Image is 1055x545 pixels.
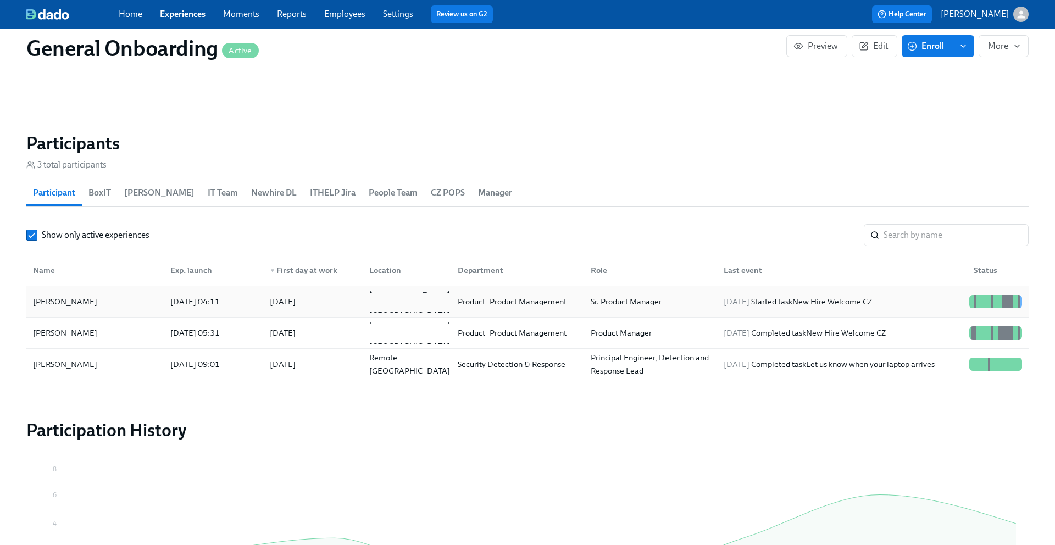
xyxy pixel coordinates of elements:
div: [PERSON_NAME] [29,358,162,371]
tspan: 4 [53,520,57,527]
span: Help Center [878,9,926,20]
span: ITHELP Jira [310,185,356,201]
a: Review us on G2 [436,9,487,20]
div: [PERSON_NAME][DATE] 04:11[DATE][GEOGRAPHIC_DATA] - [GEOGRAPHIC_DATA]Product- Product ManagementSr... [26,286,1029,318]
span: Participant [33,185,75,201]
div: Product- Product Management [453,295,582,308]
a: Settings [383,9,413,19]
p: [PERSON_NAME] [941,8,1009,20]
span: BoxIT [88,185,111,201]
div: Name [29,264,162,277]
tspan: 8 [53,465,57,473]
div: [DATE] 09:01 [166,358,261,371]
a: Reports [277,9,307,19]
div: Status [965,259,1026,281]
span: People Team [369,185,418,201]
img: dado [26,9,69,20]
a: Home [119,9,142,19]
div: Department [453,264,582,277]
button: Edit [852,35,897,57]
div: [DATE] 05:31 [166,326,261,340]
span: Edit [861,41,888,52]
h1: General Onboarding [26,35,259,62]
input: Search by name [884,224,1029,246]
button: Preview [786,35,847,57]
div: [DATE] [270,295,296,308]
div: Role [582,259,715,281]
div: 3 total participants [26,159,107,171]
a: Employees [324,9,365,19]
span: More [988,41,1019,52]
div: Department [449,259,582,281]
div: [PERSON_NAME] [29,295,102,308]
span: Newhire DL [251,185,297,201]
div: [DATE] [270,326,296,340]
div: Sr. Product Manager [586,295,715,308]
span: ▼ [270,268,275,274]
div: [GEOGRAPHIC_DATA] - [GEOGRAPHIC_DATA] [365,313,454,353]
a: dado [26,9,119,20]
span: [DATE] [724,328,749,338]
h2: Participation History [26,419,1029,441]
button: [PERSON_NAME] [941,7,1029,22]
span: CZ POPS [431,185,465,201]
span: [DATE] [724,297,749,307]
span: Active [222,47,258,55]
div: Last event [719,264,965,277]
button: Enroll [902,35,952,57]
div: Completed task New Hire Welcome CZ [719,326,965,340]
div: Status [969,264,1026,277]
div: [PERSON_NAME][DATE] 05:31[DATE][GEOGRAPHIC_DATA] - [GEOGRAPHIC_DATA]Product- Product ManagementPr... [26,318,1029,349]
span: Preview [796,41,838,52]
button: Help Center [872,5,932,23]
div: Started task New Hire Welcome CZ [719,295,965,308]
div: Name [29,259,162,281]
div: Last event [715,259,965,281]
div: Location [365,264,449,277]
button: enroll [952,35,974,57]
span: IT Team [208,185,238,201]
div: Security Detection & Response [453,358,582,371]
div: First day at work [265,264,360,277]
div: [DATE] 04:11 [166,295,261,308]
span: Manager [478,185,512,201]
div: Product Manager [586,326,715,340]
div: ▼First day at work [261,259,360,281]
div: Exp. launch [162,259,261,281]
div: Remote - [GEOGRAPHIC_DATA] [365,351,454,377]
span: Show only active experiences [42,229,149,241]
div: [PERSON_NAME] [29,326,162,340]
div: Completed task Let us know when your laptop arrives [719,358,965,371]
span: [DATE] [724,359,749,369]
div: [DATE] [270,358,296,371]
button: More [979,35,1029,57]
div: Exp. launch [166,264,261,277]
a: Experiences [160,9,206,19]
div: [GEOGRAPHIC_DATA] - [GEOGRAPHIC_DATA] [365,282,454,321]
h2: Participants [26,132,1029,154]
a: Moments [223,9,259,19]
span: [PERSON_NAME] [124,185,195,201]
div: Principal Engineer, Detection and Response Lead [586,351,715,377]
div: [PERSON_NAME][DATE] 09:01[DATE]Remote - [GEOGRAPHIC_DATA]Security Detection & ResponsePrincipal E... [26,349,1029,380]
div: Role [586,264,715,277]
div: Location [360,259,449,281]
button: Review us on G2 [431,5,493,23]
div: Product- Product Management [453,326,582,340]
tspan: 6 [53,491,57,499]
span: Enroll [909,41,944,52]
